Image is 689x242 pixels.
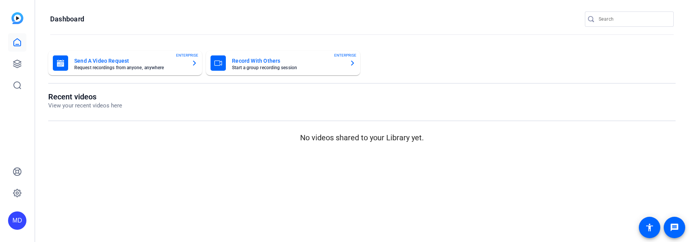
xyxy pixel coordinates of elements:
span: ENTERPRISE [176,52,198,58]
h1: Recent videos [48,92,122,101]
div: MD [8,211,26,230]
button: Record With OthersStart a group recording sessionENTERPRISE [206,51,360,75]
mat-card-title: Send A Video Request [74,56,185,65]
p: No videos shared to your Library yet. [48,132,676,143]
mat-card-subtitle: Start a group recording session [232,65,343,70]
mat-card-title: Record With Others [232,56,343,65]
span: ENTERPRISE [334,52,356,58]
h1: Dashboard [50,15,84,24]
mat-icon: accessibility [645,223,654,232]
p: View your recent videos here [48,101,122,110]
button: Send A Video RequestRequest recordings from anyone, anywhereENTERPRISE [48,51,202,75]
input: Search [599,15,668,24]
mat-icon: message [670,223,679,232]
img: blue-gradient.svg [11,12,23,24]
mat-card-subtitle: Request recordings from anyone, anywhere [74,65,185,70]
